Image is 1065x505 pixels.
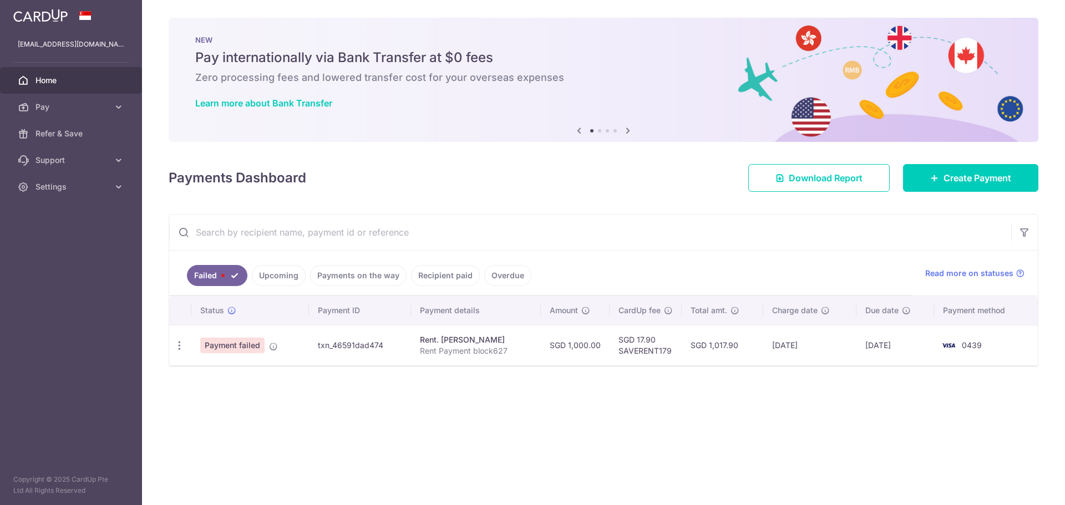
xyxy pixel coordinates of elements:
[309,296,412,325] th: Payment ID
[195,49,1012,67] h5: Pay internationally via Bank Transfer at $0 fees
[789,171,863,185] span: Download Report
[748,164,890,192] a: Download Report
[944,171,1011,185] span: Create Payment
[682,325,764,365] td: SGD 1,017.90
[541,325,610,365] td: SGD 1,000.00
[610,325,682,365] td: SGD 17.90 SAVERENT179
[309,325,412,365] td: txn_46591dad474
[962,340,982,350] span: 0439
[310,265,407,286] a: Payments on the way
[937,339,960,352] img: Bank Card
[420,334,532,345] div: Rent. [PERSON_NAME]
[925,268,1025,279] a: Read more on statuses
[772,305,818,316] span: Charge date
[856,325,934,365] td: [DATE]
[484,265,531,286] a: Overdue
[200,338,265,353] span: Payment failed
[903,164,1038,192] a: Create Payment
[169,168,306,188] h4: Payments Dashboard
[411,296,541,325] th: Payment details
[169,18,1038,142] img: Bank transfer banner
[865,305,899,316] span: Due date
[411,265,480,286] a: Recipient paid
[925,268,1013,279] span: Read more on statuses
[934,296,1038,325] th: Payment method
[35,181,109,192] span: Settings
[420,345,532,356] p: Rent Payment block627
[200,305,224,316] span: Status
[35,75,109,86] span: Home
[618,305,661,316] span: CardUp fee
[252,265,306,286] a: Upcoming
[13,9,68,22] img: CardUp
[169,215,1011,250] input: Search by recipient name, payment id or reference
[18,39,124,50] p: [EMAIL_ADDRESS][DOMAIN_NAME]
[195,71,1012,84] h6: Zero processing fees and lowered transfer cost for your overseas expenses
[195,98,332,109] a: Learn more about Bank Transfer
[187,265,247,286] a: Failed
[35,155,109,166] span: Support
[691,305,727,316] span: Total amt.
[35,128,109,139] span: Refer & Save
[35,101,109,113] span: Pay
[195,35,1012,44] p: NEW
[763,325,856,365] td: [DATE]
[550,305,578,316] span: Amount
